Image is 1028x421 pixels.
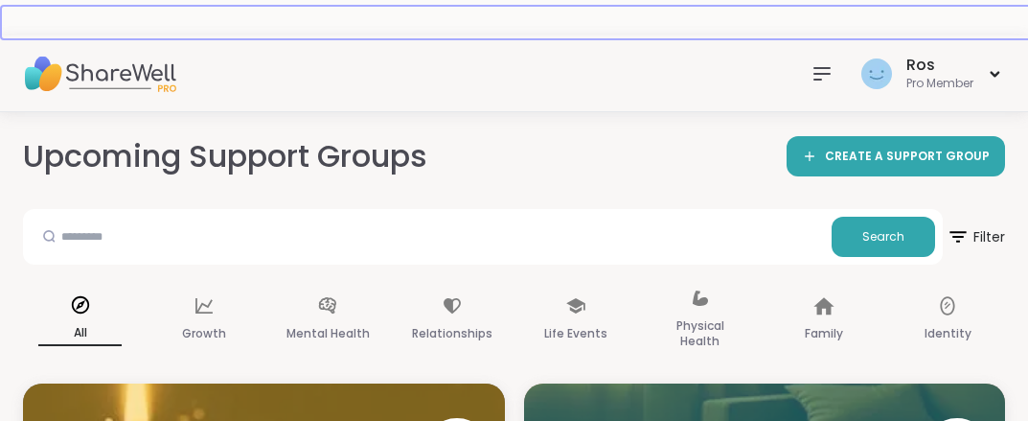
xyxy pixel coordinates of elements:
p: All [38,321,122,346]
div: Ros [906,55,973,76]
p: Relationships [412,322,492,345]
p: Life Events [544,322,607,345]
p: Family [805,322,843,345]
button: Filter [947,209,1005,265]
button: Search [832,217,935,257]
div: Pro Member [906,76,973,92]
p: Physical Health [658,315,742,353]
p: Identity [925,322,971,345]
p: Mental Health [286,322,370,345]
span: Filter [947,214,1005,260]
iframe: Spotlight [434,146,449,161]
h2: Upcoming Support Groups [23,135,443,178]
span: CREATE A SUPPORT GROUP [825,149,990,165]
img: ShareWell Nav Logo [23,40,176,107]
a: CREATE A SUPPORT GROUP [787,136,1005,176]
p: Growth [182,322,226,345]
span: Search [862,228,904,246]
img: Ros [861,58,892,89]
